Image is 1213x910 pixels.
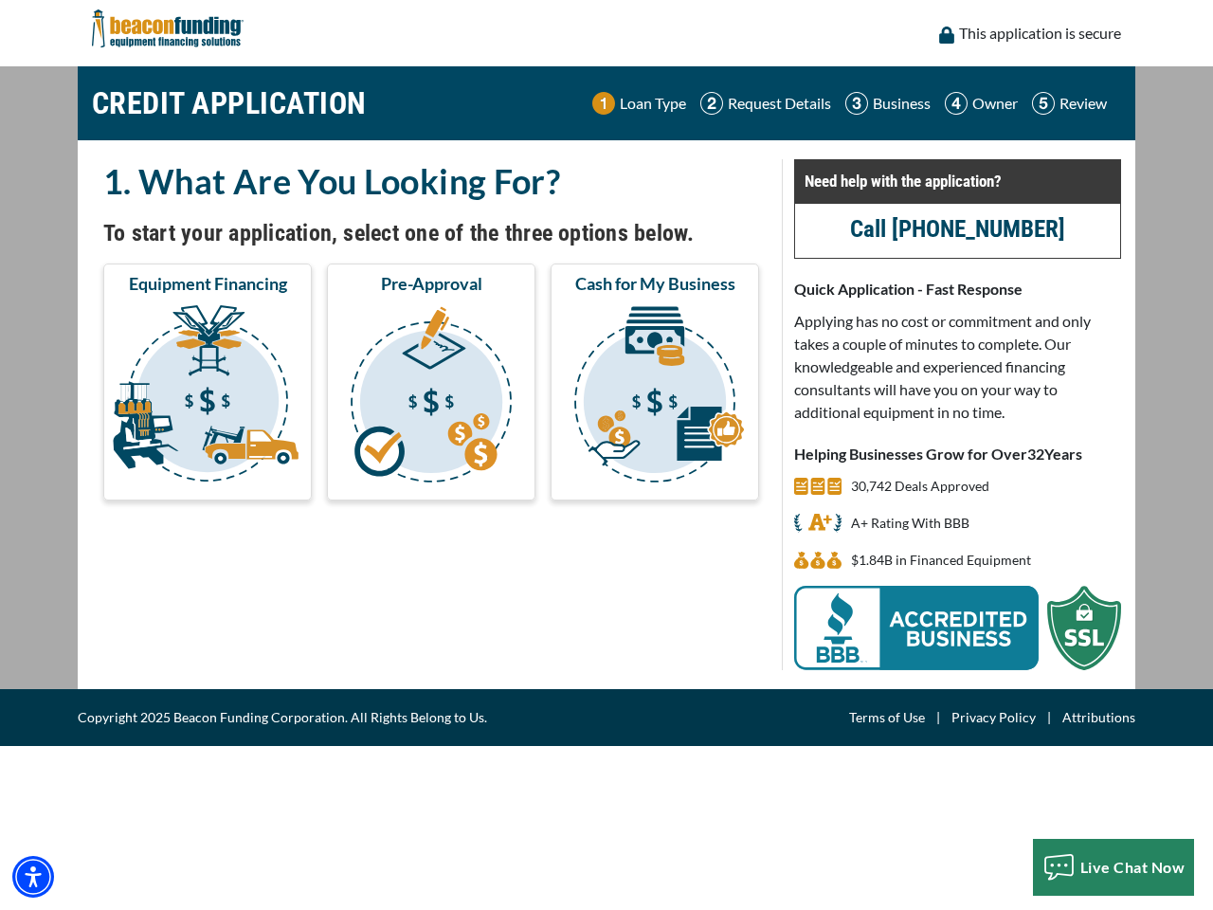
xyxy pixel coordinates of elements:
span: Live Chat Now [1080,858,1186,876]
img: Step 3 [845,92,868,115]
img: Step 1 [592,92,615,115]
span: Equipment Financing [129,272,287,295]
span: | [925,706,951,729]
img: Cash for My Business [554,302,755,492]
span: | [1036,706,1062,729]
h2: 1. What Are You Looking For? [103,159,759,203]
p: Quick Application - Fast Response [794,278,1121,300]
span: Copyright 2025 Beacon Funding Corporation. All Rights Belong to Us. [78,706,487,729]
img: lock icon to convery security [939,27,954,44]
button: Cash for My Business [551,264,759,500]
a: Attributions [1062,706,1135,729]
p: Owner [972,92,1018,115]
h4: To start your application, select one of the three options below. [103,217,759,249]
button: Pre-Approval [327,264,535,500]
span: Pre-Approval [381,272,482,295]
p: 30,742 Deals Approved [851,475,989,498]
a: call (847) 897-2499 [850,215,1065,243]
a: Terms of Use [849,706,925,729]
img: Step 5 [1032,92,1055,115]
span: Cash for My Business [575,272,735,295]
p: Review [1059,92,1107,115]
p: Loan Type [620,92,686,115]
button: Live Chat Now [1033,839,1195,896]
img: Pre-Approval [331,302,532,492]
p: Need help with the application? [805,170,1111,192]
p: Request Details [728,92,831,115]
p: Applying has no cost or commitment and only takes a couple of minutes to complete. Our knowledgea... [794,310,1121,424]
img: Step 2 [700,92,723,115]
img: Step 4 [945,92,968,115]
img: Equipment Financing [107,302,308,492]
p: Helping Businesses Grow for Over Years [794,443,1121,465]
button: Equipment Financing [103,264,312,500]
p: Business [873,92,931,115]
p: $1,840,432,955 in Financed Equipment [851,549,1031,572]
h1: CREDIT APPLICATION [92,76,367,131]
p: A+ Rating With BBB [851,512,969,535]
a: Privacy Policy [951,706,1036,729]
p: This application is secure [959,22,1121,45]
img: BBB Acredited Business and SSL Protection [794,586,1121,670]
div: Accessibility Menu [12,856,54,898]
span: 32 [1027,445,1044,463]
